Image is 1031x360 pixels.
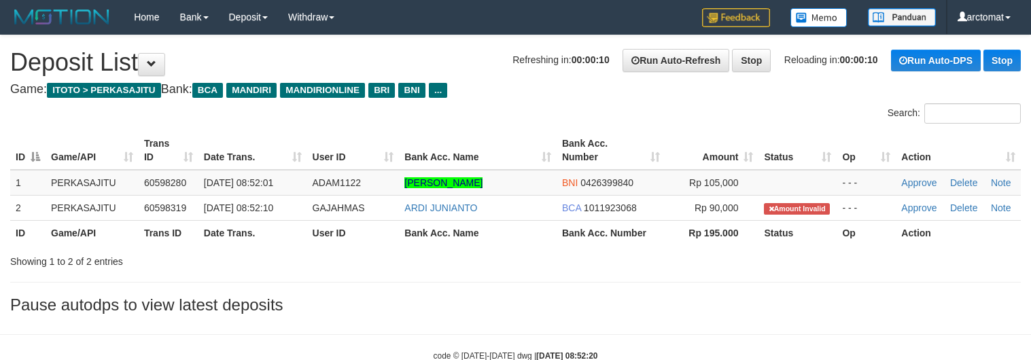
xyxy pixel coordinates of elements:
td: PERKASAJITU [46,195,139,220]
td: PERKASAJITU [46,170,139,196]
img: panduan.png [868,8,936,26]
th: Op: activate to sort column ascending [837,131,896,170]
span: Copy 1011923068 to clipboard [584,202,637,213]
span: BRI [368,83,395,98]
img: Button%20Memo.svg [790,8,847,27]
a: Note [991,177,1011,188]
a: Note [991,202,1011,213]
th: Bank Acc. Number: activate to sort column ascending [557,131,665,170]
span: BCA [562,202,581,213]
a: ARDI JUNIANTO [404,202,477,213]
a: Approve [901,177,937,188]
input: Search: [924,103,1021,124]
span: BCA [192,83,223,98]
a: Run Auto-Refresh [623,49,729,72]
span: 60598319 [144,202,186,213]
th: Game/API [46,220,139,245]
th: Rp 195.000 [665,220,759,245]
span: ... [429,83,447,98]
th: Trans ID [139,220,198,245]
td: 1 [10,170,46,196]
td: - - - [837,195,896,220]
span: MANDIRIONLINE [280,83,365,98]
th: Bank Acc. Name: activate to sort column ascending [399,131,557,170]
img: Feedback.jpg [702,8,770,27]
span: GAJAHMAS [313,202,365,213]
th: Action [896,220,1021,245]
th: User ID [307,220,400,245]
strong: 00:00:10 [840,54,878,65]
a: Stop [983,50,1021,71]
span: ITOTO > PERKASAJITU [47,83,161,98]
span: [DATE] 08:52:01 [204,177,273,188]
th: ID [10,220,46,245]
span: MANDIRI [226,83,277,98]
strong: 00:00:10 [572,54,610,65]
span: Copy 0426399840 to clipboard [580,177,633,188]
th: Date Trans. [198,220,307,245]
img: MOTION_logo.png [10,7,113,27]
th: Status [758,220,837,245]
th: Amount: activate to sort column ascending [665,131,759,170]
th: Bank Acc. Name [399,220,557,245]
th: Bank Acc. Number [557,220,665,245]
th: User ID: activate to sort column ascending [307,131,400,170]
span: BNI [398,83,425,98]
h1: Deposit List [10,49,1021,76]
h4: Game: Bank: [10,83,1021,96]
span: Amount is not matched [764,203,829,215]
span: 60598280 [144,177,186,188]
th: Game/API: activate to sort column ascending [46,131,139,170]
span: Rp 105,000 [689,177,738,188]
th: Op [837,220,896,245]
a: Approve [901,202,937,213]
th: Action: activate to sort column ascending [896,131,1021,170]
td: - - - [837,170,896,196]
a: [PERSON_NAME] [404,177,483,188]
span: [DATE] 08:52:10 [204,202,273,213]
span: Reloading in: [784,54,878,65]
th: ID: activate to sort column descending [10,131,46,170]
span: BNI [562,177,578,188]
th: Status: activate to sort column ascending [758,131,837,170]
a: Run Auto-DPS [891,50,981,71]
a: Delete [950,202,977,213]
span: ADAM1122 [313,177,362,188]
label: Search: [888,103,1021,124]
div: Showing 1 to 2 of 2 entries [10,249,419,268]
a: Stop [732,49,771,72]
th: Date Trans.: activate to sort column ascending [198,131,307,170]
span: Refreshing in: [512,54,609,65]
span: Rp 90,000 [695,202,739,213]
th: Trans ID: activate to sort column ascending [139,131,198,170]
td: 2 [10,195,46,220]
a: Delete [950,177,977,188]
h3: Pause autodps to view latest deposits [10,296,1021,314]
